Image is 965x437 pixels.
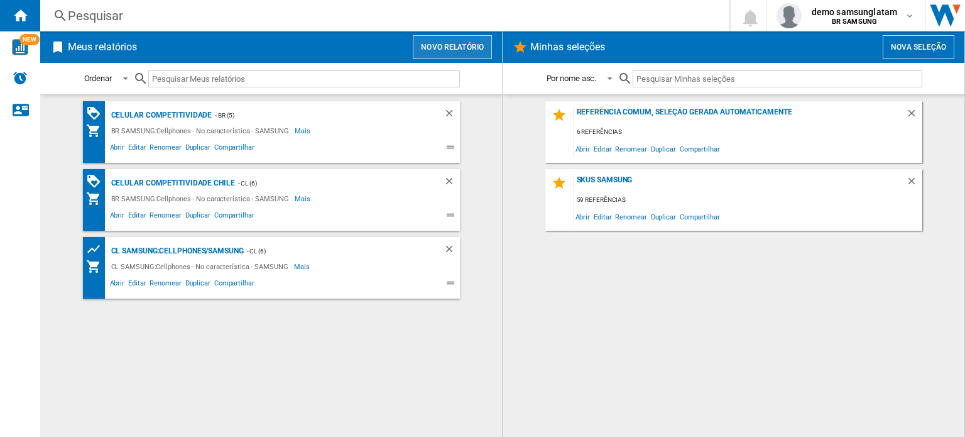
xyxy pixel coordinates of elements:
[295,123,312,138] span: Mais
[183,209,212,224] span: Duplicar
[126,141,148,157] span: Editar
[678,140,722,157] span: Compartilhar
[906,175,922,192] div: Deletar
[126,209,148,224] span: Editar
[649,140,678,157] span: Duplicar
[19,34,40,45] span: NEW
[649,208,678,225] span: Duplicar
[613,140,648,157] span: Renomear
[86,123,108,138] div: Meu sortimento
[444,175,460,191] div: Deletar
[295,191,312,206] span: Mais
[212,277,256,292] span: Compartilhar
[574,124,922,140] div: 6 referências
[244,243,418,259] div: - CL (6)
[906,108,922,124] div: Deletar
[148,209,183,224] span: Renomear
[528,35,608,59] h2: Minhas seleções
[547,74,597,83] div: Por nome asc.
[633,70,922,87] input: Pesquisar Minhas seleções
[13,70,28,86] img: alerts-logo.svg
[148,70,460,87] input: Pesquisar Meus relatórios
[108,175,235,191] div: Celular competitividade Chile
[148,141,183,157] span: Renomear
[68,7,697,25] div: Pesquisar
[592,140,613,157] span: Editar
[183,277,212,292] span: Duplicar
[108,191,295,206] div: BR SAMSUNG:Cellphones - No característica - SAMSUNG
[86,259,108,274] div: Meu sortimento
[235,175,418,191] div: - CL (6)
[148,277,183,292] span: Renomear
[832,18,877,26] b: BR SAMSUNG
[108,108,212,123] div: Celular competitividade
[108,141,127,157] span: Abrir
[183,141,212,157] span: Duplicar
[108,209,127,224] span: Abrir
[108,259,295,274] div: CL SAMSUNG:Cellphones - No característica - SAMSUNG
[444,108,460,123] div: Deletar
[777,3,802,28] img: profile.jpg
[65,35,140,59] h2: Meus relatórios
[574,208,592,225] span: Abrir
[613,208,648,225] span: Renomear
[108,277,127,292] span: Abrir
[212,209,256,224] span: Compartilhar
[86,191,108,206] div: Meu sortimento
[592,208,613,225] span: Editar
[678,208,722,225] span: Compartilhar
[883,35,954,59] button: Nova seleção
[294,259,312,274] span: Mais
[574,175,906,192] div: Skus Samsung
[86,106,108,121] div: Matriz de PROMOÇÕES
[126,277,148,292] span: Editar
[444,243,460,259] div: Deletar
[12,39,28,55] img: wise-card.svg
[413,35,492,59] button: Novo relatório
[84,74,112,83] div: Ordenar
[574,140,592,157] span: Abrir
[212,108,418,123] div: - BR (5)
[108,243,244,259] div: CL SAMSUNG:Cellphones/SAMSUNG
[812,6,897,18] span: demo samsunglatam
[108,123,295,138] div: BR SAMSUNG:Cellphones - No característica - SAMSUNG
[212,141,256,157] span: Compartilhar
[574,192,922,208] div: 59 referências
[574,108,906,124] div: Referência comum, seleção gerada automaticamente
[86,174,108,189] div: Matriz de PROMOÇÕES
[86,241,108,257] div: Grade de preços de produtos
